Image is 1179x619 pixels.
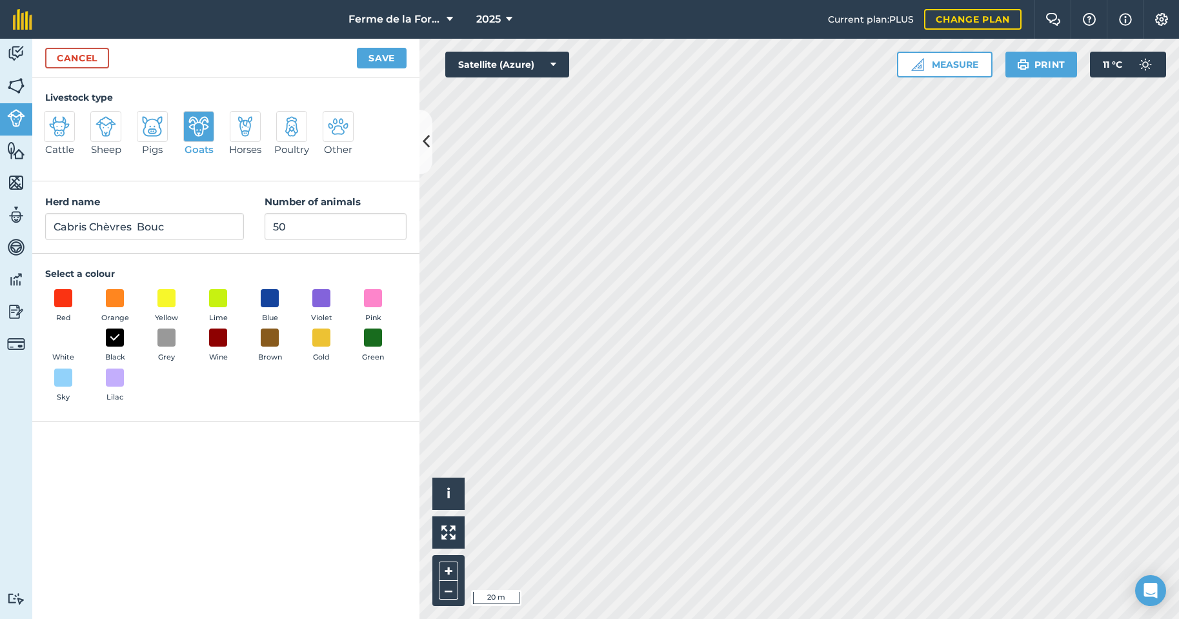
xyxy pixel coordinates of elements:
button: Gold [303,329,339,363]
a: Cancel [45,48,109,68]
img: svg+xml;base64,PD94bWwgdmVyc2lvbj0iMS4wIiBlbmNvZGluZz0idXRmLTgiPz4KPCEtLSBHZW5lcmF0b3I6IEFkb2JlIE... [7,270,25,289]
img: svg+xml;base64,PHN2ZyB4bWxucz0iaHR0cDovL3d3dy53My5vcmcvMjAwMC9zdmciIHdpZHRoPSIxNyIgaGVpZ2h0PSIxNy... [1119,12,1132,27]
strong: Number of animals [265,196,361,208]
a: Change plan [924,9,1022,30]
div: Open Intercom Messenger [1135,575,1166,606]
h4: Livestock type [45,90,407,105]
img: svg+xml;base64,PD94bWwgdmVyc2lvbj0iMS4wIiBlbmNvZGluZz0idXRmLTgiPz4KPCEtLSBHZW5lcmF0b3I6IEFkb2JlIE... [7,593,25,605]
button: Satellite (Azure) [445,52,569,77]
img: Ruler icon [911,58,924,71]
button: – [439,581,458,600]
img: svg+xml;base64,PD94bWwgdmVyc2lvbj0iMS4wIiBlbmNvZGluZz0idXRmLTgiPz4KPCEtLSBHZW5lcmF0b3I6IEFkb2JlIE... [7,335,25,353]
button: Save [357,48,407,68]
button: Green [355,329,391,363]
img: svg+xml;base64,PD94bWwgdmVyc2lvbj0iMS4wIiBlbmNvZGluZz0idXRmLTgiPz4KPCEtLSBHZW5lcmF0b3I6IEFkb2JlIE... [142,116,163,137]
span: 11 ° C [1103,52,1122,77]
img: A question mark icon [1082,13,1097,26]
span: Orange [101,312,129,324]
img: svg+xml;base64,PD94bWwgdmVyc2lvbj0iMS4wIiBlbmNvZGluZz0idXRmLTgiPz4KPCEtLSBHZW5lcmF0b3I6IEFkb2JlIE... [7,238,25,257]
img: svg+xml;base64,PHN2ZyB4bWxucz0iaHR0cDovL3d3dy53My5vcmcvMjAwMC9zdmciIHdpZHRoPSI1NiIgaGVpZ2h0PSI2MC... [7,141,25,160]
span: White [52,352,74,363]
span: Gold [313,352,330,363]
img: Four arrows, one pointing top left, one top right, one bottom right and the last bottom left [441,525,456,540]
img: svg+xml;base64,PD94bWwgdmVyc2lvbj0iMS4wIiBlbmNvZGluZz0idXRmLTgiPz4KPCEtLSBHZW5lcmF0b3I6IEFkb2JlIE... [7,44,25,63]
button: Print [1005,52,1078,77]
button: Yellow [148,289,185,324]
button: Lime [200,289,236,324]
span: Horses [229,142,261,157]
span: Sky [57,392,70,403]
span: Yellow [155,312,178,324]
button: Blue [252,289,288,324]
span: Grey [158,352,175,363]
img: svg+xml;base64,PD94bWwgdmVyc2lvbj0iMS4wIiBlbmNvZGluZz0idXRmLTgiPz4KPCEtLSBHZW5lcmF0b3I6IEFkb2JlIE... [281,116,302,137]
button: Wine [200,329,236,363]
span: Black [105,352,125,363]
img: svg+xml;base64,PHN2ZyB4bWxucz0iaHR0cDovL3d3dy53My5vcmcvMjAwMC9zdmciIHdpZHRoPSIxOCIgaGVpZ2h0PSIyNC... [109,330,121,345]
button: Grey [148,329,185,363]
img: svg+xml;base64,PD94bWwgdmVyc2lvbj0iMS4wIiBlbmNvZGluZz0idXRmLTgiPz4KPCEtLSBHZW5lcmF0b3I6IEFkb2JlIE... [96,116,116,137]
button: Orange [97,289,133,324]
span: Current plan : PLUS [828,12,914,26]
img: svg+xml;base64,PD94bWwgdmVyc2lvbj0iMS4wIiBlbmNvZGluZz0idXRmLTgiPz4KPCEtLSBHZW5lcmF0b3I6IEFkb2JlIE... [7,205,25,225]
img: svg+xml;base64,PD94bWwgdmVyc2lvbj0iMS4wIiBlbmNvZGluZz0idXRmLTgiPz4KPCEtLSBHZW5lcmF0b3I6IEFkb2JlIE... [188,116,209,137]
span: i [447,485,450,502]
button: 11 °C [1090,52,1166,77]
img: Two speech bubbles overlapping with the left bubble in the forefront [1045,13,1061,26]
span: Red [56,312,71,324]
button: Brown [252,329,288,363]
span: 2025 [476,12,501,27]
span: Lilac [106,392,123,403]
img: svg+xml;base64,PD94bWwgdmVyc2lvbj0iMS4wIiBlbmNvZGluZz0idXRmLTgiPz4KPCEtLSBHZW5lcmF0b3I6IEFkb2JlIE... [49,116,70,137]
img: svg+xml;base64,PHN2ZyB4bWxucz0iaHR0cDovL3d3dy53My5vcmcvMjAwMC9zdmciIHdpZHRoPSI1NiIgaGVpZ2h0PSI2MC... [7,173,25,192]
button: Violet [303,289,339,324]
button: Lilac [97,369,133,403]
img: svg+xml;base64,PHN2ZyB4bWxucz0iaHR0cDovL3d3dy53My5vcmcvMjAwMC9zdmciIHdpZHRoPSIxOSIgaGVpZ2h0PSIyNC... [1017,57,1029,72]
button: Measure [897,52,993,77]
img: A cog icon [1154,13,1169,26]
button: Sky [45,369,81,403]
img: svg+xml;base64,PD94bWwgdmVyc2lvbj0iMS4wIiBlbmNvZGluZz0idXRmLTgiPz4KPCEtLSBHZW5lcmF0b3I6IEFkb2JlIE... [328,116,348,137]
span: Poultry [274,142,309,157]
button: Red [45,289,81,324]
span: Violet [311,312,332,324]
span: Wine [209,352,228,363]
span: Brown [258,352,282,363]
button: Black [97,329,133,363]
span: Pigs [142,142,163,157]
button: Pink [355,289,391,324]
button: + [439,562,458,581]
img: svg+xml;base64,PD94bWwgdmVyc2lvbj0iMS4wIiBlbmNvZGluZz0idXRmLTgiPz4KPCEtLSBHZW5lcmF0b3I6IEFkb2JlIE... [1133,52,1158,77]
span: Blue [262,312,278,324]
img: svg+xml;base64,PD94bWwgdmVyc2lvbj0iMS4wIiBlbmNvZGluZz0idXRmLTgiPz4KPCEtLSBHZW5lcmF0b3I6IEFkb2JlIE... [235,116,256,137]
span: Pink [365,312,381,324]
span: Other [324,142,352,157]
button: i [432,478,465,510]
strong: Herd name [45,196,100,208]
span: Sheep [91,142,121,157]
strong: Select a colour [45,268,115,279]
span: Cattle [45,142,74,157]
span: Ferme de la Forêt [348,12,441,27]
span: Goats [185,142,214,157]
span: Green [362,352,384,363]
span: Lime [209,312,228,324]
button: White [45,329,81,363]
img: svg+xml;base64,PD94bWwgdmVyc2lvbj0iMS4wIiBlbmNvZGluZz0idXRmLTgiPz4KPCEtLSBHZW5lcmF0b3I6IEFkb2JlIE... [7,109,25,127]
img: fieldmargin Logo [13,9,32,30]
img: svg+xml;base64,PHN2ZyB4bWxucz0iaHR0cDovL3d3dy53My5vcmcvMjAwMC9zdmciIHdpZHRoPSI1NiIgaGVpZ2h0PSI2MC... [7,76,25,96]
img: svg+xml;base64,PD94bWwgdmVyc2lvbj0iMS4wIiBlbmNvZGluZz0idXRmLTgiPz4KPCEtLSBHZW5lcmF0b3I6IEFkb2JlIE... [7,302,25,321]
